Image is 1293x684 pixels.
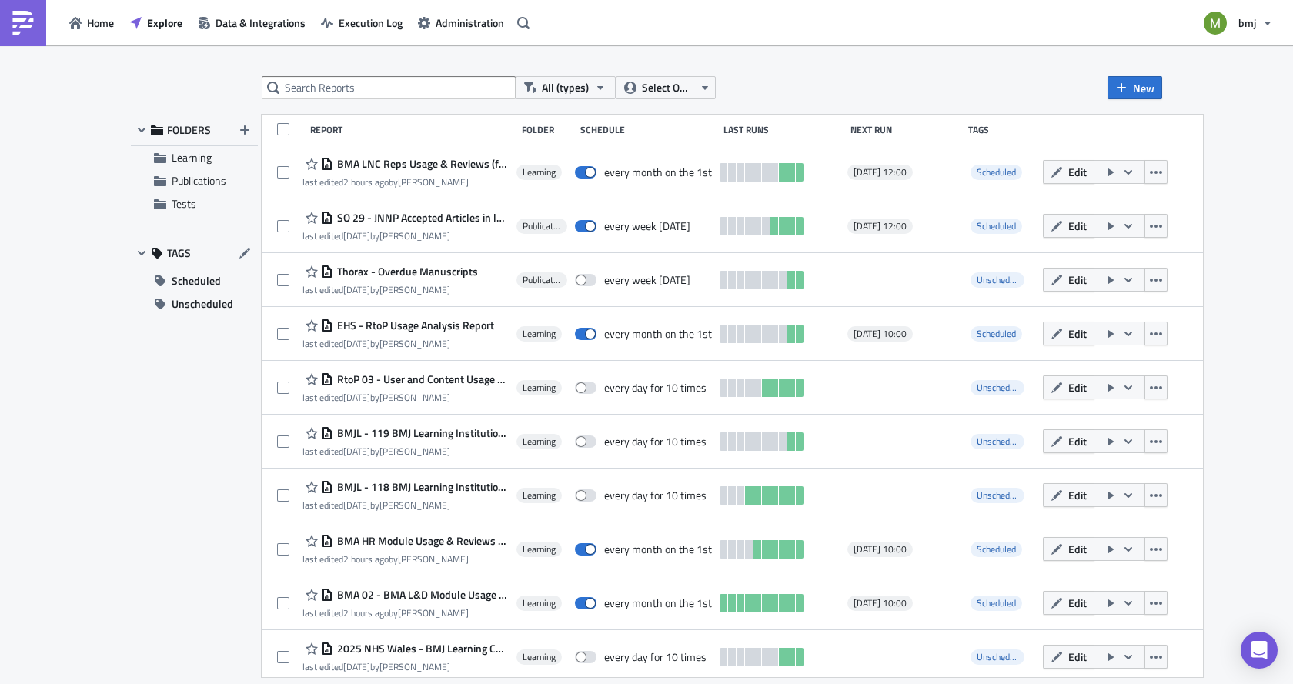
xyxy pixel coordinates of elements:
[854,328,907,340] span: [DATE] 10:00
[1202,10,1228,36] img: Avatar
[1043,268,1094,292] button: Edit
[339,15,403,31] span: Execution Log
[971,219,1022,234] span: Scheduled
[333,372,508,386] span: RtoP 03 - User and Content Usage Dashboard
[1068,595,1087,611] span: Edit
[604,650,707,664] div: every day for 10 times
[523,489,556,502] span: Learning
[343,229,370,243] time: 2025-09-24T13:41:23Z
[523,435,556,448] span: Learning
[971,165,1022,180] span: Scheduled
[333,211,508,225] span: SO 29 - JNNP Accepted Articles in last 7 days for Podcast Editor
[302,607,508,619] div: last edited by [PERSON_NAME]
[343,498,370,512] time: 2025-09-24T13:57:41Z
[580,124,716,135] div: Schedule
[854,166,907,179] span: [DATE] 12:00
[1068,379,1087,395] span: Edit
[523,220,562,232] span: Publications
[1043,591,1094,615] button: Edit
[977,649,1026,664] span: Unscheduled
[604,381,707,395] div: every day for 10 times
[1043,429,1094,453] button: Edit
[1068,487,1087,503] span: Edit
[190,11,313,35] a: Data & Integrations
[333,642,508,656] span: 2025 NHS Wales - BMJ Learning Consortia Institutional Usage
[302,338,494,349] div: last edited by [PERSON_NAME]
[302,392,508,403] div: last edited by [PERSON_NAME]
[1241,632,1278,669] div: Open Intercom Messenger
[172,195,196,212] span: Tests
[302,661,508,672] div: last edited by [PERSON_NAME]
[604,542,712,556] div: every month on the 1st
[604,435,707,449] div: every day for 10 times
[523,382,556,394] span: Learning
[523,543,556,556] span: Learning
[1068,649,1087,665] span: Edit
[642,79,693,96] span: Select Owner
[977,326,1016,341] span: Scheduled
[131,292,258,315] button: Unscheduled
[604,273,690,287] div: every week on Monday
[971,596,1022,611] span: Scheduled
[604,327,712,341] div: every month on the 1st
[333,157,508,171] span: BMA LNC Reps Usage & Reviews (for publication) - Monthly
[1068,218,1087,234] span: Edit
[302,230,508,242] div: last edited by [PERSON_NAME]
[1068,164,1087,180] span: Edit
[172,269,221,292] span: Scheduled
[343,175,389,189] time: 2025-10-01T10:54:57Z
[977,219,1016,233] span: Scheduled
[854,220,907,232] span: [DATE] 12:00
[62,11,122,35] a: Home
[1133,80,1154,96] span: New
[302,445,508,457] div: last edited by [PERSON_NAME]
[604,165,712,179] div: every month on the 1st
[167,123,211,137] span: FOLDERS
[1043,160,1094,184] button: Edit
[302,284,478,295] div: last edited by [PERSON_NAME]
[977,434,1026,449] span: Unscheduled
[410,11,512,35] button: Administration
[971,326,1022,342] span: Scheduled
[854,597,907,609] span: [DATE] 10:00
[523,328,556,340] span: Learning
[977,380,1026,395] span: Unscheduled
[122,11,190,35] button: Explore
[333,480,508,494] span: BMJL - 118 BMJ Learning Institutional Usage
[968,124,1036,135] div: Tags
[977,596,1016,610] span: Scheduled
[215,15,306,31] span: Data & Integrations
[172,149,212,165] span: Learning
[850,124,961,135] div: Next Run
[302,553,508,565] div: last edited by [PERSON_NAME]
[343,336,370,351] time: 2025-09-15T12:46:04Z
[147,15,182,31] span: Explore
[1043,375,1094,399] button: Edit
[723,124,842,135] div: Last Runs
[1068,433,1087,449] span: Edit
[977,165,1016,179] span: Scheduled
[313,11,410,35] a: Execution Log
[1194,6,1281,40] button: bmj
[343,606,389,620] time: 2025-10-01T11:07:51Z
[172,292,233,315] span: Unscheduled
[436,15,504,31] span: Administration
[333,534,508,548] span: BMA HR Module Usage & Reviews (for publication)
[343,282,370,297] time: 2025-09-15T12:49:19Z
[302,499,508,511] div: last edited by [PERSON_NAME]
[971,542,1022,557] span: Scheduled
[167,246,191,260] span: TAGS
[131,269,258,292] button: Scheduled
[977,272,1026,287] span: Unscheduled
[971,434,1024,449] span: Unscheduled
[1043,537,1094,561] button: Edit
[1068,541,1087,557] span: Edit
[604,219,690,233] div: every week on Friday
[523,651,556,663] span: Learning
[522,124,573,135] div: Folder
[604,489,707,502] div: every day for 10 times
[971,649,1024,665] span: Unscheduled
[971,488,1024,503] span: Unscheduled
